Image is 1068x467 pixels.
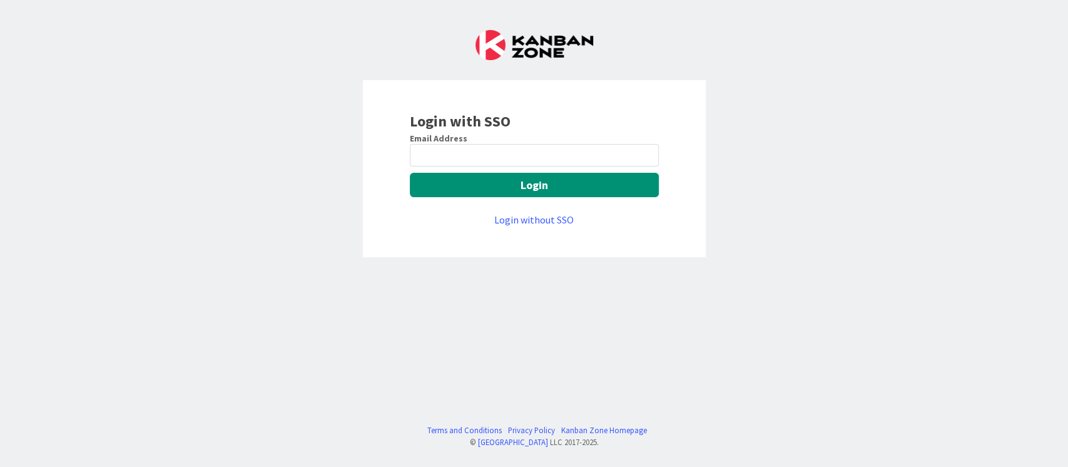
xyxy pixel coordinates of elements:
div: © LLC 2017- 2025 . [421,436,647,448]
a: Privacy Policy [508,424,555,436]
a: Kanban Zone Homepage [561,424,647,436]
a: [GEOGRAPHIC_DATA] [478,437,548,447]
button: Login [410,173,659,197]
label: Email Address [410,133,467,144]
a: Terms and Conditions [427,424,502,436]
img: Kanban Zone [476,30,593,60]
b: Login with SSO [410,111,511,131]
a: Login without SSO [494,213,574,226]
